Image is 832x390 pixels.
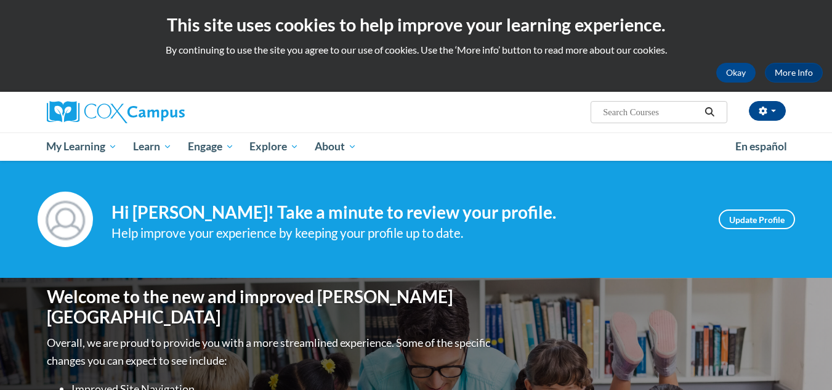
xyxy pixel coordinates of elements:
[39,132,126,161] a: My Learning
[188,139,234,154] span: Engage
[727,134,795,160] a: En español
[9,43,823,57] p: By continuing to use the site you agree to our use of cookies. Use the ‘More info’ button to read...
[38,192,93,247] img: Profile Image
[46,139,117,154] span: My Learning
[47,286,493,328] h1: Welcome to the new and improved [PERSON_NAME][GEOGRAPHIC_DATA]
[133,139,172,154] span: Learn
[125,132,180,161] a: Learn
[735,140,787,153] span: En español
[9,12,823,37] h2: This site uses cookies to help improve your learning experience.
[249,139,299,154] span: Explore
[28,132,804,161] div: Main menu
[602,105,700,120] input: Search Courses
[700,105,719,120] button: Search
[315,139,357,154] span: About
[47,334,493,370] p: Overall, we are proud to provide you with a more streamlined experience. Some of the specific cha...
[716,63,756,83] button: Okay
[180,132,242,161] a: Engage
[111,223,700,243] div: Help improve your experience by keeping your profile up to date.
[719,209,795,229] a: Update Profile
[765,63,823,83] a: More Info
[749,101,786,121] button: Account Settings
[47,101,281,123] a: Cox Campus
[47,101,185,123] img: Cox Campus
[241,132,307,161] a: Explore
[111,202,700,223] h4: Hi [PERSON_NAME]! Take a minute to review your profile.
[307,132,365,161] a: About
